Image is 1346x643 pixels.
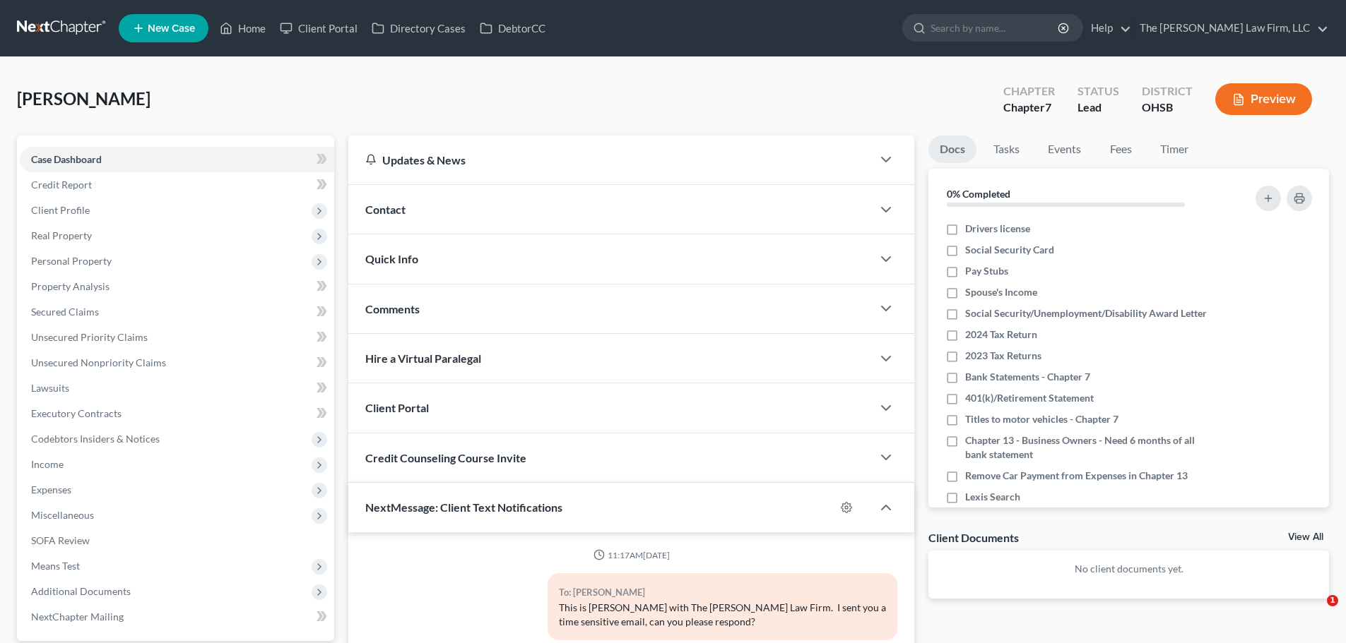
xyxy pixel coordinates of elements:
[31,611,124,623] span: NextChapter Mailing
[965,349,1041,363] span: 2023 Tax Returns
[965,412,1118,426] span: Titles to motor vehicles - Chapter 7
[31,306,99,318] span: Secured Claims
[148,23,195,34] span: New Case
[928,136,976,163] a: Docs
[365,252,418,265] span: Quick Info
[20,604,334,630] a: NextChapter Mailing
[31,280,110,292] span: Property Analysis
[31,331,148,343] span: Unsecured Priority Claims
[1298,595,1332,629] iframe: Intercom live chat
[931,15,1060,41] input: Search by name...
[1003,83,1055,100] div: Chapter
[1288,532,1323,542] a: View All
[947,188,1010,200] strong: 0% Completed
[1003,100,1055,116] div: Chapter
[31,229,92,241] span: Real Property
[1327,595,1338,606] span: 1
[365,351,481,365] span: Hire a Virtual Paralegal
[559,601,886,629] div: This is [PERSON_NAME] with The [PERSON_NAME] Law Firm. I sent you a time sensitive email, can you...
[1142,83,1193,100] div: District
[31,509,94,521] span: Miscellaneous
[31,433,160,445] span: Codebtors Insiders & Notices
[1142,100,1193,116] div: OHSB
[965,264,1008,278] span: Pay Stubs
[1149,136,1200,163] a: Timer
[31,179,92,191] span: Credit Report
[365,16,473,41] a: Directory Cases
[20,528,334,553] a: SOFA Review
[1037,136,1092,163] a: Events
[31,560,80,572] span: Means Test
[473,16,553,41] a: DebtorCC
[20,172,334,198] a: Credit Report
[31,585,131,597] span: Additional Documents
[20,299,334,325] a: Secured Claims
[31,356,166,368] span: Unsecured Nonpriority Claims
[1215,83,1312,115] button: Preview
[31,458,64,470] span: Income
[365,500,562,514] span: NextMessage: Client Text Notifications
[1098,136,1143,163] a: Fees
[965,469,1188,483] span: Remove Car Payment from Expenses in Chapter 13
[965,327,1037,342] span: 2024 Tax Return
[965,370,1090,384] span: Bank Statements - Chapter 7
[17,88,150,109] span: [PERSON_NAME]
[20,325,334,350] a: Unsecured Priority Claims
[940,562,1318,576] p: No client documents yet.
[1133,16,1328,41] a: The [PERSON_NAME] Law Firm, LLC
[965,243,1054,257] span: Social Security Card
[31,483,71,495] span: Expenses
[31,534,90,546] span: SOFA Review
[965,490,1020,504] span: Lexis Search
[31,153,102,165] span: Case Dashboard
[365,549,897,561] div: 11:17AM[DATE]
[365,152,855,167] div: Updates & News
[20,375,334,401] a: Lawsuits
[273,16,365,41] a: Client Portal
[20,401,334,426] a: Executory Contracts
[31,204,90,216] span: Client Profile
[928,530,1019,545] div: Client Documents
[365,302,420,316] span: Comments
[965,391,1094,405] span: 401(k)/Retirement Statement
[20,147,334,172] a: Case Dashboard
[20,274,334,299] a: Property Analysis
[1084,16,1131,41] a: Help
[31,382,69,394] span: Lawsuits
[31,255,112,267] span: Personal Property
[1078,83,1119,100] div: Status
[1078,100,1119,116] div: Lead
[982,136,1031,163] a: Tasks
[20,350,334,375] a: Unsecured Nonpriority Claims
[365,401,429,414] span: Client Portal
[965,306,1207,320] span: Social Security/Unemployment/Disability Award Letter
[965,433,1217,462] span: Chapter 13 - Business Owners - Need 6 months of all bank statement
[965,285,1037,299] span: Spouse's Income
[365,203,406,216] span: Contact
[365,451,526,464] span: Credit Counseling Course Invite
[213,16,273,41] a: Home
[31,407,122,419] span: Executory Contracts
[1045,100,1051,114] span: 7
[559,584,886,601] div: To: [PERSON_NAME]
[965,222,1030,236] span: Drivers license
